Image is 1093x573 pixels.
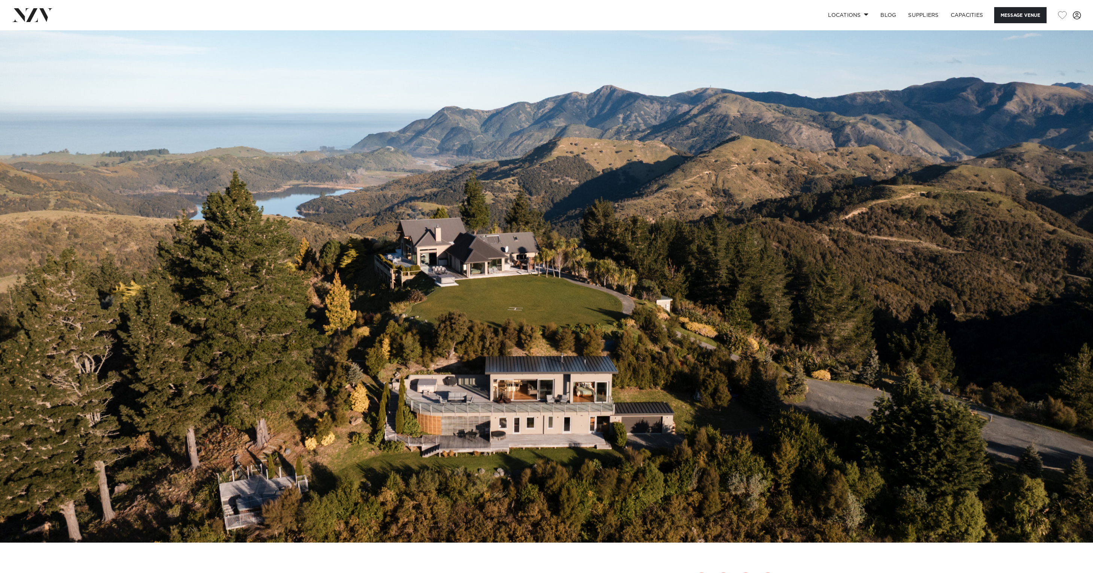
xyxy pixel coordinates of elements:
button: Message Venue [994,7,1047,23]
a: BLOG [874,7,902,23]
img: nzv-logo.png [12,8,53,22]
a: Locations [822,7,874,23]
a: Capacities [945,7,989,23]
a: SUPPLIERS [902,7,944,23]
